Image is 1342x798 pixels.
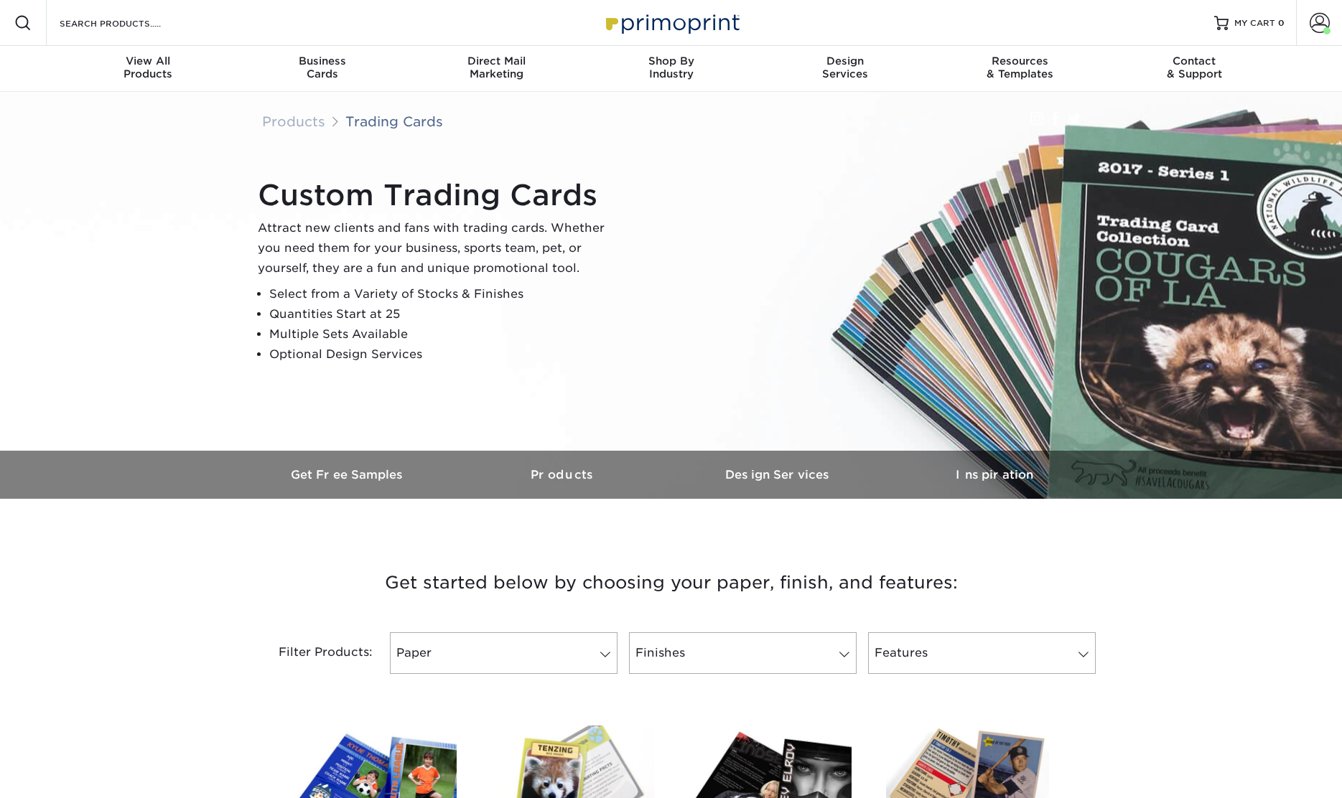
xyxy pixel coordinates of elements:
[1107,46,1282,92] a: Contact& Support
[1278,18,1285,28] span: 0
[456,468,671,482] h3: Products
[258,178,617,212] h1: Custom Trading Cards
[758,55,933,80] div: Services
[61,46,236,92] a: View AllProducts
[235,46,409,92] a: BusinessCards
[409,46,584,92] a: Direct MailMarketing
[235,55,409,67] span: Business
[933,55,1107,67] span: Resources
[409,55,584,80] div: Marketing
[671,468,887,482] h3: Design Services
[868,632,1096,674] a: Features
[390,632,618,674] a: Paper
[600,7,743,38] img: Primoprint
[933,46,1107,92] a: Resources& Templates
[269,284,617,304] li: Select from a Variety of Stocks & Finishes
[1107,55,1282,67] span: Contact
[61,55,236,80] div: Products
[241,451,456,499] a: Get Free Samples
[241,632,384,674] div: Filter Products:
[1234,17,1275,29] span: MY CART
[629,632,857,674] a: Finishes
[269,324,617,344] li: Multiple Sets Available
[584,55,758,80] div: Industry
[887,468,1102,482] h3: Inspiration
[235,55,409,80] div: Cards
[241,468,456,482] h3: Get Free Samples
[409,55,584,67] span: Direct Mail
[758,55,933,67] span: Design
[456,451,671,499] a: Products
[58,14,198,32] input: SEARCH PRODUCTS.....
[262,113,325,129] a: Products
[758,46,933,92] a: DesignServices
[269,304,617,324] li: Quantities Start at 25
[933,55,1107,80] div: & Templates
[269,344,617,365] li: Optional Design Services
[584,46,758,92] a: Shop ByIndustry
[345,113,443,129] a: Trading Cards
[61,55,236,67] span: View All
[671,451,887,499] a: Design Services
[258,218,617,278] p: Attract new clients and fans with trading cards. Whether you need them for your business, sports ...
[584,55,758,67] span: Shop By
[1107,55,1282,80] div: & Support
[887,451,1102,499] a: Inspiration
[251,550,1091,615] h3: Get started below by choosing your paper, finish, and features:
